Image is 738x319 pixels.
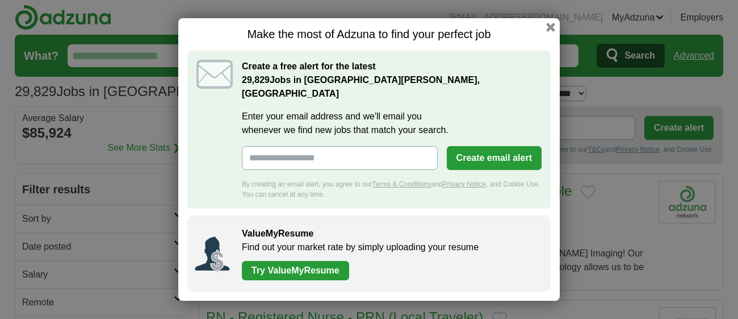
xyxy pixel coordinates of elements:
h2: Create a free alert for the latest [242,60,542,101]
div: By creating an email alert, you agree to our and , and Cookie Use. You can cancel at any time. [242,179,542,200]
a: Privacy Notice [443,180,487,188]
img: icon_email.svg [196,60,233,89]
h2: ValueMyResume [242,227,539,241]
label: Enter your email address and we'll email you whenever we find new jobs that match your search. [242,110,542,137]
p: Find out your market rate by simply uploading your resume [242,241,539,254]
a: Terms & Conditions [372,180,431,188]
strong: Jobs in [GEOGRAPHIC_DATA][PERSON_NAME], [GEOGRAPHIC_DATA] [242,75,480,98]
h1: Make the most of Adzuna to find your perfect job [187,27,551,42]
span: 29,829 [242,73,270,87]
button: Create email alert [447,146,542,170]
a: Try ValueMyResume [242,261,349,280]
